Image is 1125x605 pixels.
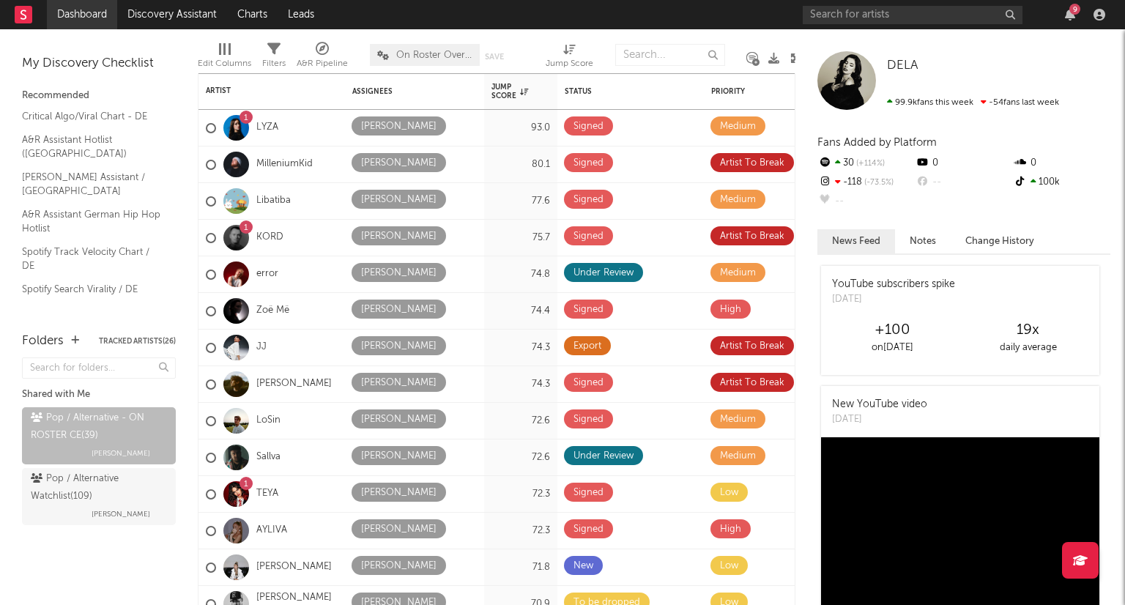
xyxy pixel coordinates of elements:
[895,229,951,253] button: Notes
[720,411,756,428] div: Medium
[615,44,725,66] input: Search...
[198,55,251,73] div: Edit Columns
[22,333,64,350] div: Folders
[256,378,332,390] a: [PERSON_NAME]
[720,338,784,355] div: Artist To Break
[361,557,437,575] div: [PERSON_NAME]
[361,155,437,172] div: [PERSON_NAME]
[262,37,286,79] div: Filters
[361,448,437,465] div: [PERSON_NAME]
[22,244,161,274] a: Spotify Track Velocity Chart / DE
[720,191,756,209] div: Medium
[22,55,176,73] div: My Discovery Checklist
[573,228,604,245] div: Signed
[491,229,550,247] div: 75.7
[887,59,918,73] a: DELA
[22,108,161,125] a: Critical Algo/Viral Chart - DE
[491,376,550,393] div: 74.3
[854,160,885,168] span: +114 %
[573,411,604,428] div: Signed
[396,51,472,60] span: On Roster Overview
[491,302,550,320] div: 74.4
[491,156,550,174] div: 80.1
[22,386,176,404] div: Shared with Me
[198,37,251,79] div: Edit Columns
[817,192,915,211] div: --
[99,338,176,345] button: Tracked Artists(26)
[22,407,176,464] a: Pop / Alternative - ON ROSTER CE(39)[PERSON_NAME]
[491,486,550,503] div: 72.3
[256,158,313,171] a: MilleniumKid
[565,87,660,96] div: Status
[960,339,1096,357] div: daily average
[31,470,163,505] div: Pop / Alternative Watchlist ( 109 )
[491,83,528,100] div: Jump Score
[887,98,1059,107] span: -54 fans last week
[1069,4,1080,15] div: 9
[256,231,283,244] a: KORD
[573,338,601,355] div: Export
[1013,154,1110,173] div: 0
[485,53,504,61] button: Save
[92,505,150,523] span: [PERSON_NAME]
[22,357,176,379] input: Search for folders...
[361,374,437,392] div: [PERSON_NAME]
[546,55,593,73] div: Jump Score
[951,229,1049,253] button: Change History
[832,292,955,307] div: [DATE]
[720,155,784,172] div: Artist To Break
[573,155,604,172] div: Signed
[491,522,550,540] div: 72.3
[573,264,634,282] div: Under Review
[206,86,316,95] div: Artist
[491,339,550,357] div: 74.3
[491,559,550,576] div: 71.8
[573,557,593,575] div: New
[825,322,960,339] div: +100
[887,98,973,107] span: 99.9k fans this week
[720,301,741,319] div: High
[361,191,437,209] div: [PERSON_NAME]
[817,229,895,253] button: News Feed
[720,448,756,465] div: Medium
[491,449,550,467] div: 72.6
[256,195,291,207] a: Libatiba
[720,264,756,282] div: Medium
[361,411,437,428] div: [PERSON_NAME]
[825,339,960,357] div: on [DATE]
[720,521,741,538] div: High
[352,87,455,96] div: Assignees
[491,266,550,283] div: 74.8
[297,37,348,79] div: A&R Pipeline
[915,154,1012,173] div: 0
[573,484,604,502] div: Signed
[573,118,604,136] div: Signed
[573,374,604,392] div: Signed
[1013,173,1110,192] div: 100k
[22,468,176,525] a: Pop / Alternative Watchlist(109)[PERSON_NAME]
[862,179,894,187] span: -73.5 %
[256,415,281,427] a: LoSin
[256,561,332,574] a: [PERSON_NAME]
[817,173,915,192] div: -118
[546,37,593,79] div: Jump Score
[960,322,1096,339] div: 19 x
[361,521,437,538] div: [PERSON_NAME]
[256,451,281,464] a: Sallva
[720,228,784,245] div: Artist To Break
[573,301,604,319] div: Signed
[573,191,604,209] div: Signed
[573,521,604,538] div: Signed
[915,173,1012,192] div: --
[832,412,927,427] div: [DATE]
[361,228,437,245] div: [PERSON_NAME]
[256,305,289,317] a: Zoë Më
[720,118,756,136] div: Medium
[720,484,738,502] div: Low
[1065,9,1075,21] button: 9
[256,341,267,354] a: JJ
[22,87,176,105] div: Recommended
[256,122,278,134] a: LYZA
[817,154,915,173] div: 30
[22,304,161,320] a: Apple Top 200 / DE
